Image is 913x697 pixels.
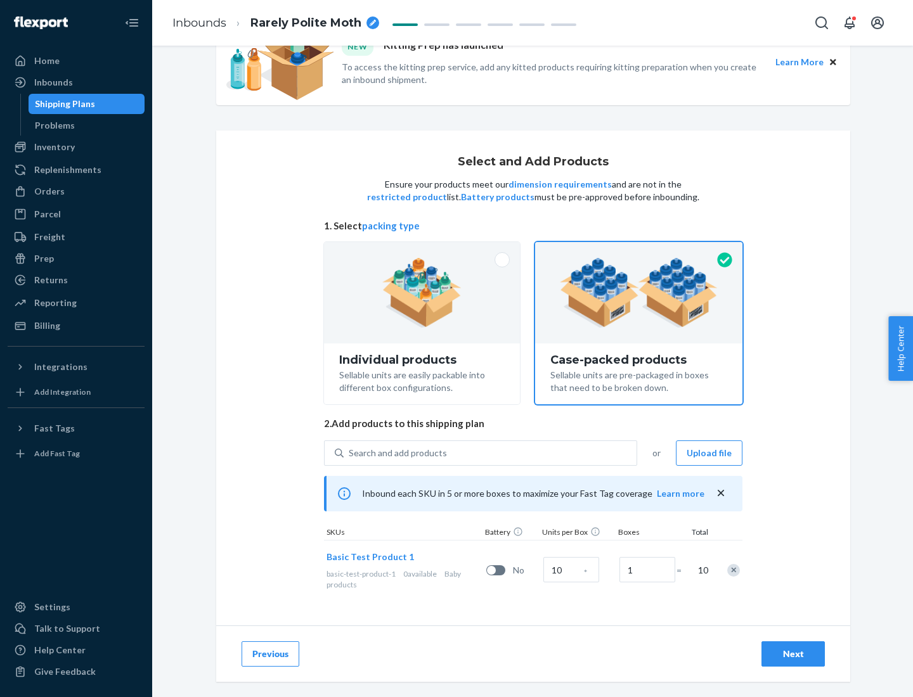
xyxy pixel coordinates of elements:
[34,387,91,397] div: Add Integration
[339,366,505,394] div: Sellable units are easily packable into different box configurations.
[339,354,505,366] div: Individual products
[8,357,145,377] button: Integrations
[382,258,462,328] img: individual-pack.facf35554cb0f1810c75b2bd6df2d64e.png
[715,487,727,500] button: close
[458,156,609,169] h1: Select and Add Products
[616,527,679,540] div: Boxes
[119,10,145,35] button: Close Navigation
[8,248,145,269] a: Prep
[8,444,145,464] a: Add Fast Tag
[34,297,77,309] div: Reporting
[34,54,60,67] div: Home
[8,640,145,660] a: Help Center
[162,4,389,42] ol: breadcrumbs
[8,51,145,71] a: Home
[384,38,503,55] p: Kitting Prep has launched
[677,564,689,577] span: =
[775,55,824,69] button: Learn More
[403,569,437,579] span: 0 available
[8,382,145,402] a: Add Integration
[34,163,101,176] div: Replenishments
[34,361,87,373] div: Integrations
[8,618,145,639] a: Talk to Support
[362,219,420,233] button: packing type
[366,178,701,203] p: Ensure your products meet our and are not in the list. must be pre-approved before inbounding.
[324,219,742,233] span: 1. Select
[8,662,145,682] button: Give Feedback
[550,354,727,366] div: Case-packed products
[14,16,68,29] img: Flexport logo
[826,55,840,69] button: Close
[8,204,145,224] a: Parcel
[8,316,145,336] a: Billing
[327,568,481,590] div: Baby products
[679,527,711,540] div: Total
[8,160,145,180] a: Replenishments
[34,644,86,656] div: Help Center
[34,141,75,153] div: Inventory
[342,61,764,86] p: To access the kitting prep service, add any kitted products requiring kitting preparation when yo...
[540,527,616,540] div: Units per Box
[250,15,361,32] span: Rarely Polite Moth
[34,422,75,435] div: Fast Tags
[865,10,890,35] button: Open account menu
[809,10,834,35] button: Open Search Box
[34,185,65,198] div: Orders
[837,10,862,35] button: Open notifications
[34,231,65,243] div: Freight
[8,72,145,93] a: Inbounds
[8,418,145,438] button: Fast Tags
[619,557,675,582] input: Number of boxes
[327,551,414,563] button: Basic Test Product 1
[327,569,396,579] span: basic-test-product-1
[550,366,727,394] div: Sellable units are pre-packaged in boxes that need to be broken down.
[34,601,70,613] div: Settings
[657,487,704,500] button: Learn more
[761,641,825,667] button: Next
[34,76,73,89] div: Inbounds
[482,527,540,540] div: Battery
[8,293,145,313] a: Reporting
[324,527,482,540] div: SKUs
[461,191,534,203] button: Battery products
[34,274,68,286] div: Returns
[29,94,145,114] a: Shipping Plans
[8,227,145,247] a: Freight
[242,641,299,667] button: Previous
[349,447,447,459] div: Search and add products
[35,98,95,110] div: Shipping Plans
[34,622,100,635] div: Talk to Support
[696,564,708,577] span: 10
[172,16,226,30] a: Inbounds
[35,119,75,132] div: Problems
[676,440,742,466] button: Upload file
[888,316,913,381] button: Help Center
[324,417,742,430] span: 2. Add products to this shipping plan
[34,252,54,265] div: Prep
[560,258,718,328] img: case-pack.59cecea509d18c883b923b81aeac6d0b.png
[513,564,538,577] span: No
[342,38,373,55] div: NEW
[8,137,145,157] a: Inventory
[772,648,814,660] div: Next
[8,597,145,617] a: Settings
[727,564,740,577] div: Remove Item
[8,181,145,201] a: Orders
[34,665,96,678] div: Give Feedback
[324,476,742,511] div: Inbound each SKU in 5 or more boxes to maximize your Fast Tag coverage
[543,557,599,582] input: Case Quantity
[34,448,80,459] div: Add Fast Tag
[34,319,60,332] div: Billing
[34,208,61,221] div: Parcel
[508,178,612,191] button: dimension requirements
[29,115,145,136] a: Problems
[367,191,447,203] button: restricted product
[327,551,414,562] span: Basic Test Product 1
[652,447,661,459] span: or
[8,270,145,290] a: Returns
